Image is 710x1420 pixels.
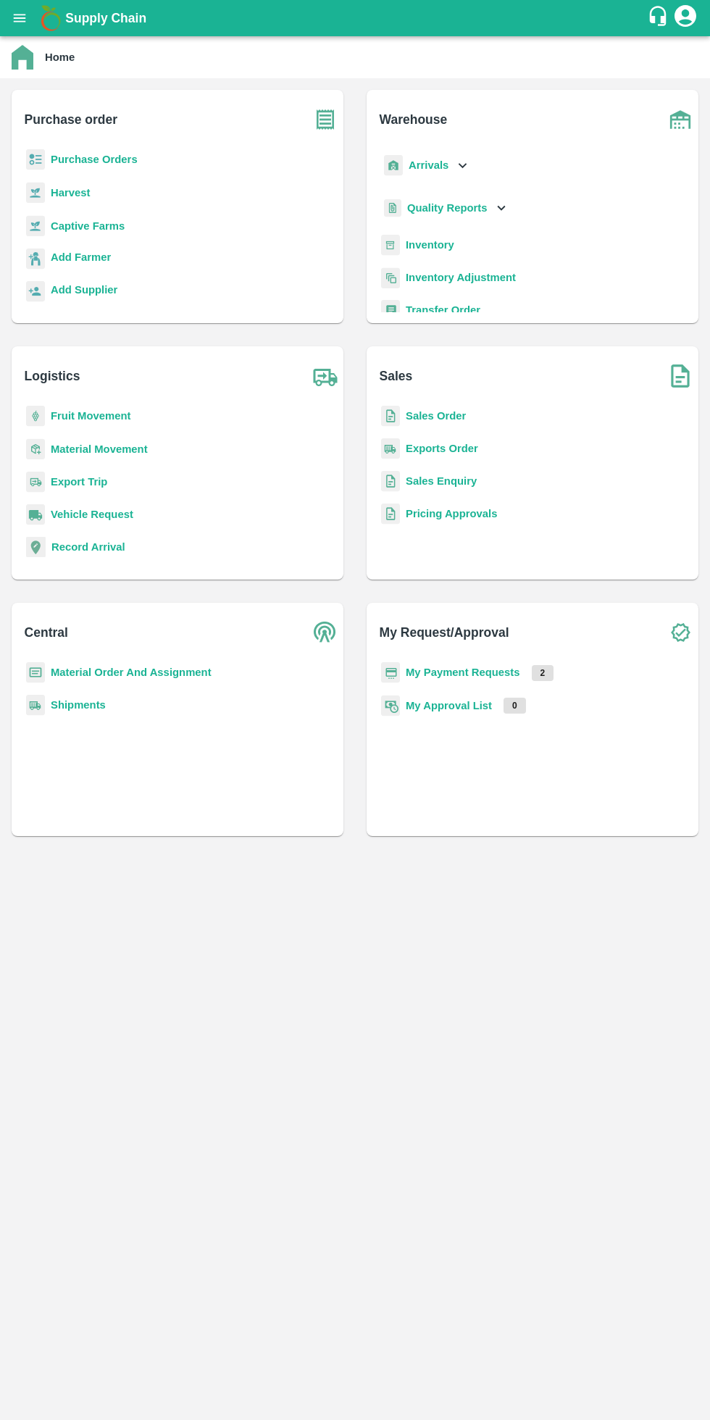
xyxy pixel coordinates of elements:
img: farmer [26,248,45,270]
img: harvest [26,215,45,237]
img: whArrival [384,155,403,176]
img: fruit [26,406,45,427]
a: Vehicle Request [51,509,133,520]
img: delivery [26,472,45,493]
img: qualityReport [384,199,401,217]
img: sales [381,406,400,427]
b: Central [25,622,68,643]
img: home [12,45,33,70]
img: approval [381,695,400,717]
b: Home [45,51,75,63]
img: supplier [26,281,45,302]
a: Sales Enquiry [406,475,477,487]
div: customer-support [647,5,672,31]
a: Shipments [51,699,106,711]
img: recordArrival [26,537,46,557]
a: Inventory [406,239,454,251]
b: Logistics [25,366,80,386]
img: shipments [381,438,400,459]
a: My Payment Requests [406,667,520,678]
b: Add Farmer [51,251,111,263]
b: My Request/Approval [380,622,509,643]
img: inventory [381,267,400,288]
img: check [662,614,698,651]
a: Inventory Adjustment [406,272,516,283]
img: centralMaterial [26,662,45,683]
a: My Approval List [406,700,492,711]
a: Sales Order [406,410,466,422]
img: sales [381,471,400,492]
a: Export Trip [51,476,107,488]
a: Pricing Approvals [406,508,497,519]
img: whInventory [381,235,400,256]
img: harvest [26,182,45,204]
img: central [307,614,343,651]
img: shipments [26,695,45,716]
a: Material Movement [51,443,148,455]
p: 2 [532,665,554,681]
b: Quality Reports [407,202,488,214]
div: Quality Reports [381,193,509,223]
img: sales [381,504,400,525]
p: 0 [504,698,526,714]
a: Add Supplier [51,282,117,301]
a: Purchase Orders [51,154,138,165]
a: Exports Order [406,443,478,454]
b: Arrivals [409,159,448,171]
a: Material Order And Assignment [51,667,212,678]
a: Fruit Movement [51,410,131,422]
a: Record Arrival [51,541,125,553]
img: purchase [307,101,343,138]
button: open drawer [3,1,36,35]
img: vehicle [26,504,45,525]
img: warehouse [662,101,698,138]
img: whTransfer [381,300,400,321]
div: Arrivals [381,149,471,182]
img: payment [381,662,400,683]
img: logo [36,4,65,33]
div: account of current user [672,3,698,33]
a: Transfer Order [406,304,480,316]
img: soSales [662,358,698,394]
b: Purchase order [25,109,117,130]
a: Captive Farms [51,220,125,232]
b: Supply Chain [65,11,146,25]
a: Add Farmer [51,249,111,269]
a: Supply Chain [65,8,647,28]
img: truck [307,358,343,394]
a: Harvest [51,187,90,199]
b: Sales [380,366,413,386]
img: reciept [26,149,45,170]
b: Add Supplier [51,284,117,296]
img: material [26,438,45,460]
b: Warehouse [380,109,448,130]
